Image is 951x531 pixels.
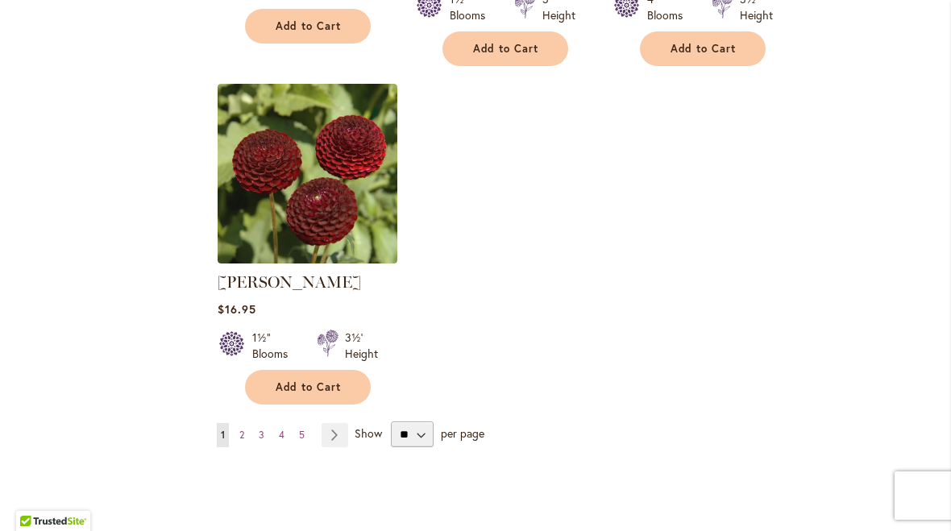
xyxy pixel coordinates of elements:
div: 1½" Blooms [252,330,297,362]
a: 3 [255,423,268,447]
span: $16.95 [218,301,256,317]
span: Add to Cart [671,42,737,56]
button: Add to Cart [640,31,766,66]
button: Add to Cart [245,9,371,44]
span: Add to Cart [276,380,342,394]
a: 2 [235,423,248,447]
span: Add to Cart [276,19,342,33]
img: CROSSFIELD EBONY [218,84,397,263]
span: 2 [239,429,244,441]
span: 1 [221,429,225,441]
a: 4 [275,423,289,447]
span: per page [441,425,484,441]
iframe: Launch Accessibility Center [12,474,57,519]
a: 5 [295,423,309,447]
span: 3 [259,429,264,441]
div: 3½' Height [345,330,378,362]
span: Show [355,425,382,441]
span: 5 [299,429,305,441]
a: [PERSON_NAME] [218,272,361,292]
button: Add to Cart [442,31,568,66]
span: 4 [279,429,284,441]
span: Add to Cart [473,42,539,56]
a: CROSSFIELD EBONY [218,251,397,267]
button: Add to Cart [245,370,371,404]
